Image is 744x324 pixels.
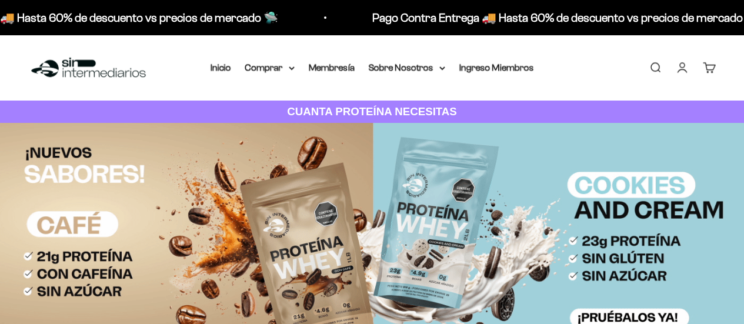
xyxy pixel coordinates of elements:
[164,8,551,27] p: Pago Contra Entrega 🚚 Hasta 60% de descuento vs precios de mercado 🛸
[369,60,445,75] summary: Sobre Nosotros
[309,62,355,72] a: Membresía
[287,105,457,118] strong: CUANTA PROTEÍNA NECESITAS
[459,62,534,72] a: Ingreso Miembros
[245,60,295,75] summary: Comprar
[211,62,231,72] a: Inicio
